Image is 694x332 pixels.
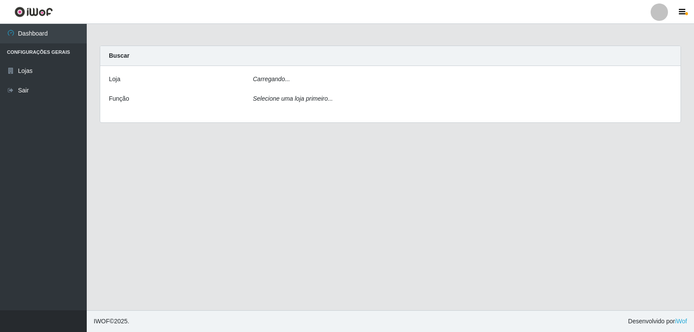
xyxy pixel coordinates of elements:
label: Loja [109,75,120,84]
strong: Buscar [109,52,129,59]
span: Desenvolvido por [628,317,687,326]
i: Selecione uma loja primeiro... [253,95,333,102]
i: Carregando... [253,76,290,82]
a: iWof [675,318,687,325]
span: © 2025 . [94,317,129,326]
img: CoreUI Logo [14,7,53,17]
label: Função [109,94,129,103]
span: IWOF [94,318,110,325]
